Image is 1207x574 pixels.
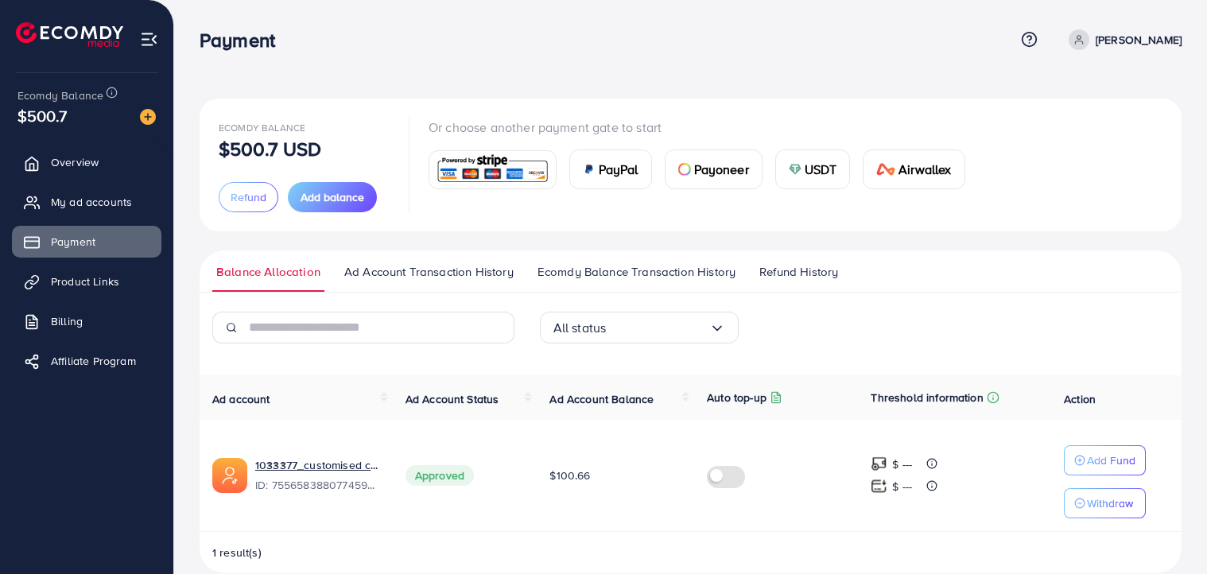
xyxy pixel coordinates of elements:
h3: Payment [200,29,288,52]
span: Balance Allocation [216,263,320,281]
span: Product Links [51,273,119,289]
span: Airwallex [898,160,951,179]
img: menu [140,30,158,48]
a: cardAirwallex [863,149,964,189]
button: Add balance [288,182,377,212]
a: 1033377_customised creatives digi vyze_1759404336162 [255,457,380,473]
span: Add balance [301,189,364,205]
span: My ad accounts [51,194,132,210]
p: $500.7 USD [219,139,322,158]
span: Action [1064,391,1096,407]
img: card [789,163,801,176]
span: Ad Account Transaction History [344,263,514,281]
button: Withdraw [1064,488,1146,518]
span: Ecomdy Balance [17,87,103,103]
img: top-up amount [871,478,887,494]
p: Add Fund [1087,451,1135,470]
span: 1 result(s) [212,545,262,560]
img: card [434,153,551,187]
span: Overview [51,154,99,170]
p: $ --- [892,477,912,496]
a: Overview [12,146,161,178]
span: Payoneer [694,160,749,179]
p: Threshold information [871,388,983,407]
span: Ecomdy Balance Transaction History [538,263,735,281]
span: USDT [805,160,837,179]
span: Refund [231,189,266,205]
span: Ecomdy Balance [219,121,305,134]
a: Payment [12,226,161,258]
a: cardUSDT [775,149,851,189]
a: Affiliate Program [12,345,161,377]
a: [PERSON_NAME] [1062,29,1182,50]
span: Ad Account Balance [549,391,654,407]
span: Billing [51,313,83,329]
span: PayPal [599,160,638,179]
a: cardPayPal [569,149,652,189]
p: Withdraw [1087,494,1133,513]
a: cardPayoneer [665,149,763,189]
p: Auto top-up [707,388,767,407]
span: Payment [51,234,95,250]
span: Ad account [212,391,270,407]
img: card [876,163,895,176]
img: top-up amount [871,456,887,472]
span: Approved [406,465,474,486]
a: Billing [12,305,161,337]
div: <span class='underline'>1033377_customised creatives digi vyze_1759404336162</span></br>755658388... [255,457,380,494]
span: All status [553,316,607,340]
p: [PERSON_NAME] [1096,30,1182,49]
img: card [678,163,691,176]
a: My ad accounts [12,186,161,218]
img: card [583,163,596,176]
p: $ --- [892,455,912,474]
img: logo [16,22,123,47]
span: Ad Account Status [406,391,499,407]
input: Search for option [606,316,708,340]
span: Affiliate Program [51,353,136,369]
a: Product Links [12,266,161,297]
button: Add Fund [1064,445,1146,475]
span: Refund History [759,263,838,281]
a: card [429,150,557,189]
span: $500.7 [17,104,67,127]
span: ID: 7556583880774598672 [255,477,380,493]
p: Or choose another payment gate to start [429,118,978,137]
img: ic-ads-acc.e4c84228.svg [212,458,247,493]
div: Search for option [540,312,739,343]
button: Refund [219,182,278,212]
img: image [140,109,156,125]
span: $100.66 [549,467,590,483]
